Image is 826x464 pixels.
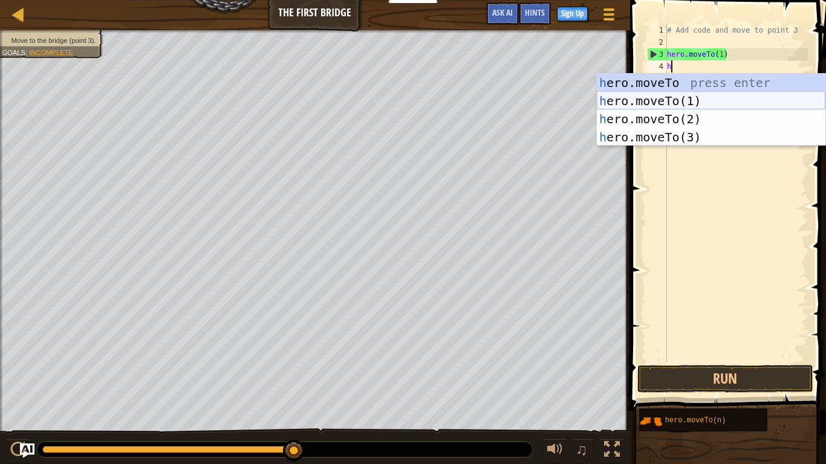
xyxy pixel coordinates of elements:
[594,2,624,31] button: Show game menu
[600,439,624,463] button: Toggle fullscreen
[647,36,667,48] div: 2
[6,439,30,463] button: Ctrl + P: Play
[647,60,667,72] div: 4
[639,410,662,433] img: portrait.png
[573,439,594,463] button: ♫
[2,48,25,56] span: Goals
[25,48,29,56] span: :
[525,7,545,18] span: Hints
[557,7,588,21] button: Sign Up
[648,48,667,60] div: 3
[486,2,519,25] button: Ask AI
[637,365,813,393] button: Run
[647,24,667,36] div: 1
[543,439,567,463] button: Adjust volume
[647,72,667,85] div: 5
[492,7,513,18] span: Ask AI
[11,36,96,44] span: Move to the bridge (point 3).
[2,36,96,45] li: Move to the bridge (point 3).
[576,440,588,459] span: ♫
[29,48,73,56] span: Incomplete
[20,443,34,458] button: Ask AI
[665,416,726,425] span: hero.moveTo(n)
